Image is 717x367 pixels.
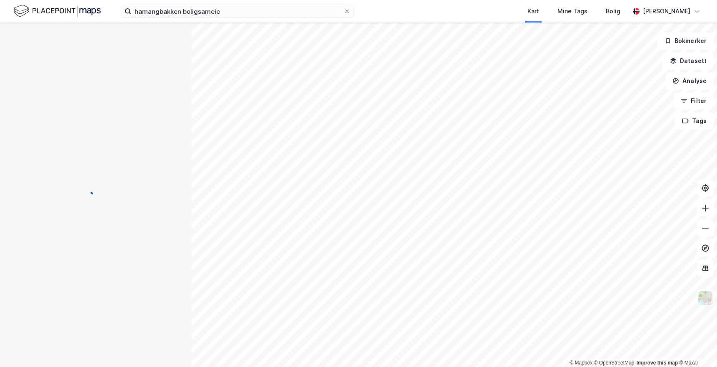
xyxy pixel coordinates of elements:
[570,360,592,366] a: Mapbox
[674,93,714,109] button: Filter
[606,6,620,16] div: Bolig
[13,4,101,18] img: logo.f888ab2527a4732fd821a326f86c7f29.svg
[697,290,713,306] img: Z
[557,6,587,16] div: Mine Tags
[663,53,714,69] button: Datasett
[665,73,714,89] button: Analyse
[675,327,717,367] iframe: Chat Widget
[527,6,539,16] div: Kart
[131,5,344,18] input: Søk på adresse, matrikkel, gårdeiere, leietakere eller personer
[594,360,635,366] a: OpenStreetMap
[675,327,717,367] div: Kontrollprogram for chat
[643,6,690,16] div: [PERSON_NAME]
[637,360,678,366] a: Improve this map
[89,183,102,196] img: spinner.a6d8c91a73a9ac5275cf975e30b51cfb.svg
[657,33,714,49] button: Bokmerker
[675,113,714,129] button: Tags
